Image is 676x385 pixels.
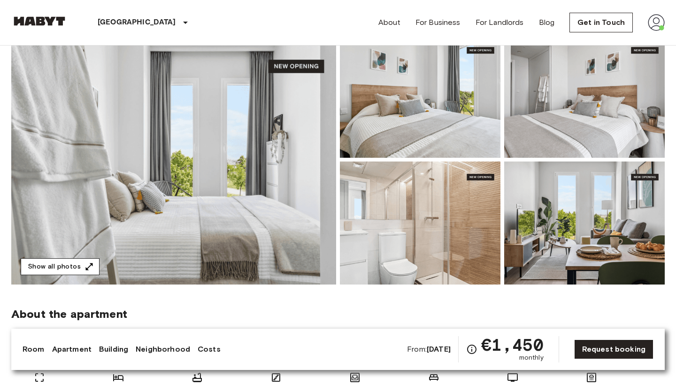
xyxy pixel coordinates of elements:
a: For Landlords [476,17,524,28]
button: Show all photos [21,258,100,276]
span: From: [407,344,451,354]
a: Building [99,344,128,355]
img: Picture of unit ES-15-102-615-001 [340,162,500,285]
a: For Business [415,17,461,28]
a: Get in Touch [569,13,633,32]
b: [DATE] [427,345,451,354]
img: Picture of unit ES-15-102-615-001 [340,35,500,158]
img: Marketing picture of unit ES-15-102-615-001 [11,35,336,285]
a: Neighborhood [136,344,190,355]
a: Request booking [574,339,653,359]
svg: Check cost overview for full price breakdown. Please note that discounts apply to new joiners onl... [466,344,477,355]
img: Picture of unit ES-15-102-615-001 [504,162,665,285]
span: About the apartment [11,307,127,321]
a: About [378,17,400,28]
img: avatar [648,14,665,31]
span: monthly [519,353,544,362]
span: €1,450 [481,336,544,353]
img: Picture of unit ES-15-102-615-001 [504,35,665,158]
a: Blog [539,17,555,28]
img: Habyt [11,16,68,26]
p: [GEOGRAPHIC_DATA] [98,17,176,28]
a: Costs [198,344,221,355]
a: Apartment [52,344,92,355]
a: Room [23,344,45,355]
